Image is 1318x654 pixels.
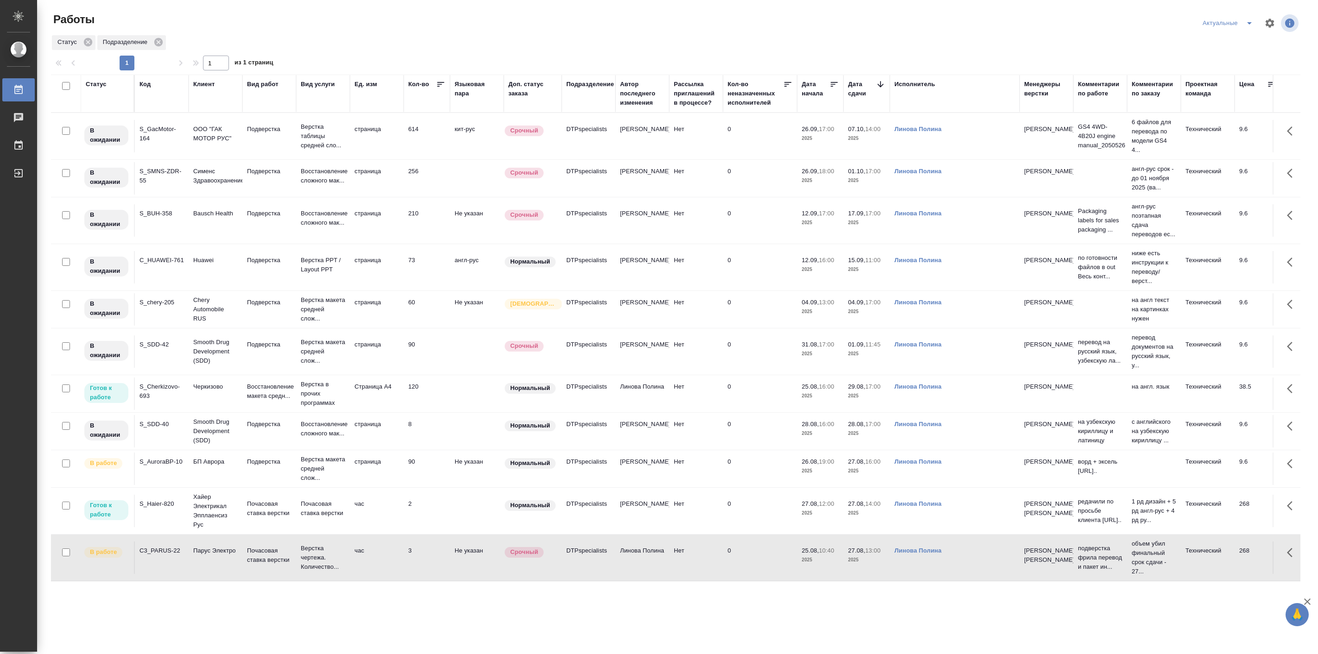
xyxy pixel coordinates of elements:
[562,293,615,326] td: DTPspecialists
[848,466,885,476] p: 2025
[615,251,669,283] td: [PERSON_NAME]
[193,382,238,391] p: Черкизово
[1281,453,1304,475] button: Здесь прячутся важные кнопки
[1078,253,1122,281] p: по готовности файлов в out Весь конт...
[1181,495,1235,527] td: Технический
[562,335,615,368] td: DTPspecialists
[562,120,615,152] td: DTPspecialists
[802,168,819,175] p: 26.09,
[1281,495,1304,517] button: Здесь прячутся важные кнопки
[1024,340,1069,349] p: [PERSON_NAME]
[404,162,450,195] td: 256
[723,453,797,485] td: 0
[1024,420,1069,429] p: [PERSON_NAME]
[1132,539,1176,576] p: объем убил финальный срок сдачи - 27...
[1132,417,1176,445] p: с английского на узбекскую кириллицу ...
[802,299,819,306] p: 04.09,
[848,134,885,143] p: 2025
[139,209,184,218] div: S_BUH-358
[894,210,942,217] a: Линова Полина
[301,499,345,518] p: Почасовая ставка верстки
[1286,603,1309,626] button: 🙏
[894,80,935,89] div: Исполнитель
[350,162,404,195] td: страница
[669,162,723,195] td: Нет
[848,265,885,274] p: 2025
[139,457,184,466] div: S_AuroraBP-10
[83,298,129,320] div: Исполнитель назначен, приступать к работе пока рано
[247,125,291,134] p: Подверстка
[450,120,504,152] td: кит-рус
[894,500,942,507] a: Линова Полина
[802,500,819,507] p: 27.08,
[350,335,404,368] td: страница
[83,167,129,189] div: Исполнитель назначен, приступать к работе пока рано
[1281,120,1304,142] button: Здесь прячутся важные кнопки
[193,417,238,445] p: Smooth Drug Development (SDD)
[247,167,291,176] p: Подверстка
[669,335,723,368] td: Нет
[802,265,839,274] p: 2025
[450,453,504,485] td: Не указан
[819,126,834,132] p: 17:00
[669,204,723,237] td: Нет
[865,126,881,132] p: 14:00
[894,547,942,554] a: Линова Полина
[723,293,797,326] td: 0
[350,415,404,447] td: страница
[57,38,80,47] p: Статус
[848,307,885,316] p: 2025
[97,35,166,50] div: Подразделение
[350,453,404,485] td: страница
[848,500,865,507] p: 27.08,
[848,176,885,185] p: 2025
[615,377,669,410] td: Линова Полина
[1132,249,1176,286] p: ниже есть инструкции к переводу/верст...
[350,120,404,152] td: страница
[450,293,504,326] td: Не указан
[848,218,885,227] p: 2025
[723,377,797,410] td: 0
[404,120,450,152] td: 614
[1132,382,1176,391] p: на англ. язык
[1181,251,1235,283] td: Технический
[1281,293,1304,315] button: Здесь прячутся важные кнопки
[1281,415,1304,437] button: Здесь прячутся важные кнопки
[193,209,238,218] p: Bausch Health
[1024,167,1069,176] p: [PERSON_NAME]
[193,125,238,143] p: ООО "ГАК МОТОР РУС"
[139,340,184,349] div: S_SDD-42
[90,459,117,468] p: В работе
[404,204,450,237] td: 210
[1024,125,1069,134] p: [PERSON_NAME]
[802,341,819,348] p: 31.08,
[562,415,615,447] td: DTPspecialists
[247,298,291,307] p: Подверстка
[615,120,669,152] td: [PERSON_NAME]
[450,251,504,283] td: англ-рус
[802,383,819,390] p: 25.08,
[848,126,865,132] p: 07.10,
[1181,120,1235,152] td: Технический
[450,204,504,237] td: Не указан
[865,210,881,217] p: 17:00
[83,256,129,277] div: Исполнитель назначен, приступать к работе пока рано
[1181,162,1235,195] td: Технический
[728,80,783,107] div: Кол-во неназначенных исполнителей
[669,293,723,326] td: Нет
[350,293,404,326] td: страница
[510,168,538,177] p: Срочный
[193,457,238,466] p: БП Аврора
[510,299,557,308] p: [DEMOGRAPHIC_DATA]
[562,204,615,237] td: DTPspecialists
[193,296,238,323] p: Chery Automobile RUS
[669,120,723,152] td: Нет
[865,299,881,306] p: 17:00
[247,340,291,349] p: Подверстка
[615,335,669,368] td: [PERSON_NAME]
[1235,293,1281,326] td: 9.6
[1281,14,1300,32] span: Посмотреть информацию
[615,453,669,485] td: [PERSON_NAME]
[83,340,129,362] div: Исполнитель назначен, приступать к работе пока рано
[802,210,819,217] p: 12.09,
